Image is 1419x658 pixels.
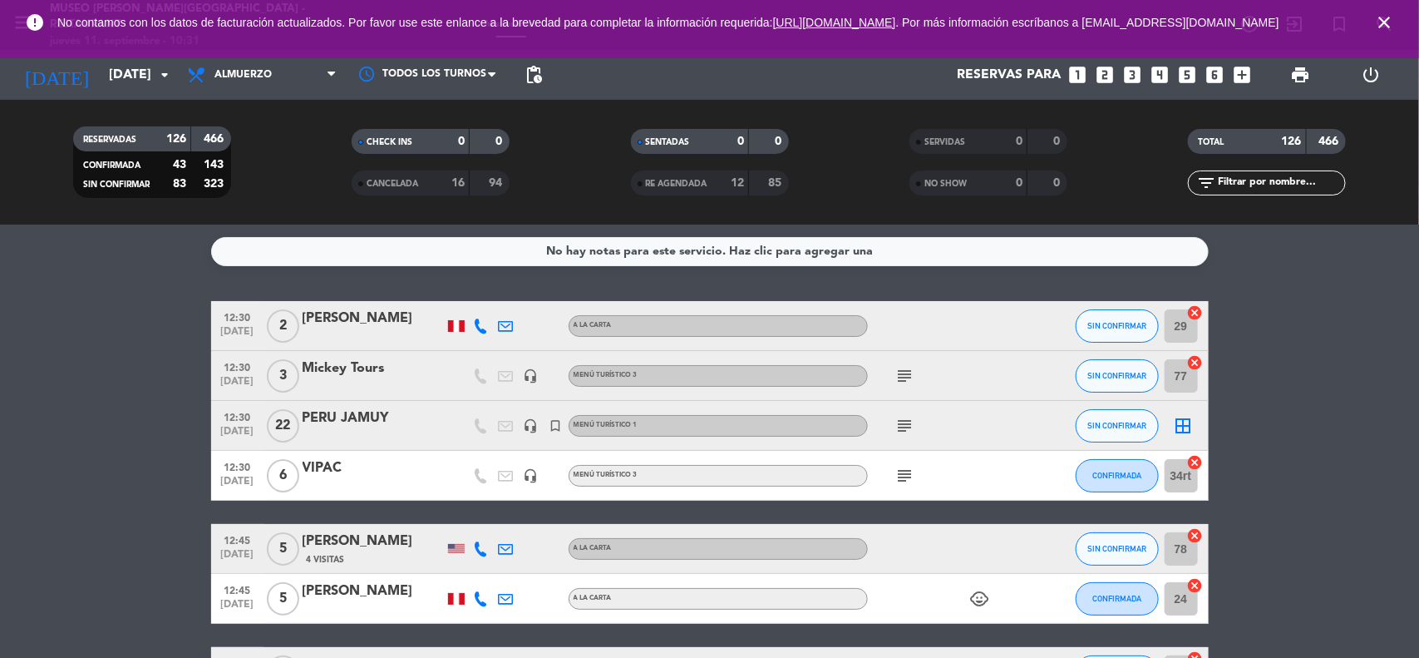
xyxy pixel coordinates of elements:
i: looks_3 [1122,64,1144,86]
div: [PERSON_NAME] [303,581,444,602]
i: looks_two [1095,64,1116,86]
i: border_all [1174,416,1194,436]
i: add_box [1232,64,1254,86]
span: No contamos con los datos de facturación actualizados. Por favor use este enlance a la brevedad p... [57,16,1279,29]
span: [DATE] [217,549,259,568]
strong: 0 [1016,177,1022,189]
span: CONFIRMADA [1092,594,1141,603]
i: power_settings_new [1361,65,1381,85]
i: looks_5 [1177,64,1199,86]
strong: 83 [173,178,186,190]
strong: 0 [1016,136,1022,147]
span: [DATE] [217,376,259,395]
span: [DATE] [217,599,259,618]
strong: 466 [204,133,227,145]
span: 2 [267,309,299,343]
i: looks_6 [1205,64,1226,86]
i: close [1374,12,1394,32]
strong: 0 [737,136,744,147]
i: cancel [1187,304,1204,321]
span: 5 [267,532,299,566]
i: headset_mic [524,418,539,433]
button: SIN CONFIRMAR [1076,409,1159,443]
span: Almuerzo [214,69,272,81]
i: turned_in_not [549,418,564,433]
span: [DATE] [217,476,259,495]
a: [URL][DOMAIN_NAME] [773,16,896,29]
i: subject [895,466,915,486]
span: SIN CONFIRMAR [83,181,150,189]
i: [DATE] [12,57,101,93]
span: 3 [267,359,299,393]
span: SIN CONFIRMAR [1087,371,1146,380]
i: subject [895,366,915,386]
strong: 0 [496,136,506,147]
span: 4 Visitas [307,553,345,566]
i: headset_mic [524,369,539,383]
strong: 323 [204,178,227,190]
i: child_care [970,589,990,609]
strong: 126 [1282,136,1302,147]
div: VIPAC [303,458,444,479]
i: cancel [1187,354,1204,371]
span: 12:30 [217,307,259,326]
span: Menú turístico 3 [574,472,638,478]
i: looks_one [1067,64,1089,86]
span: CONFIRMADA [1092,471,1141,480]
strong: 0 [458,136,465,147]
i: filter_list [1196,173,1216,193]
strong: 143 [204,159,227,171]
span: 12:30 [217,407,259,426]
strong: 94 [490,177,506,189]
strong: 12 [731,177,744,189]
i: headset_mic [524,468,539,483]
div: Mickey Tours [303,358,444,379]
span: SIN CONFIRMAR [1087,321,1146,330]
i: subject [895,416,915,436]
span: NO SHOW [924,180,967,188]
span: 12:30 [217,457,259,476]
div: [PERSON_NAME] [303,308,444,329]
span: CANCELADA [367,180,418,188]
span: 22 [267,409,299,443]
span: SIN CONFIRMAR [1087,544,1146,553]
span: CONFIRMADA [83,161,140,170]
span: 12:45 [217,580,259,599]
button: CONFIRMADA [1076,459,1159,492]
strong: 0 [775,136,785,147]
div: LOG OUT [1336,50,1407,100]
span: 6 [267,459,299,492]
span: print [1290,65,1310,85]
div: PERU JAMUY [303,408,444,429]
i: arrow_drop_down [155,65,175,85]
span: Menú turístico 1 [574,422,638,428]
span: A la carta [574,322,612,329]
span: CHECK INS [367,138,412,146]
span: 5 [267,582,299,616]
span: RE AGENDADA [646,180,707,188]
span: Menú turístico 3 [574,372,638,378]
span: SIN CONFIRMAR [1087,421,1146,430]
strong: 16 [451,177,465,189]
div: [PERSON_NAME] [303,531,444,552]
i: cancel [1187,577,1204,594]
span: pending_actions [524,65,544,85]
i: cancel [1187,527,1204,544]
span: A la carta [574,545,612,552]
div: No hay notas para este servicio. Haz clic para agregar una [546,242,873,261]
span: 12:45 [217,530,259,549]
span: Reservas para [958,67,1062,83]
i: cancel [1187,454,1204,471]
strong: 0 [1053,136,1063,147]
button: SIN CONFIRMAR [1076,309,1159,343]
a: . Por más información escríbanos a [EMAIL_ADDRESS][DOMAIN_NAME] [896,16,1279,29]
strong: 466 [1319,136,1343,147]
span: A la carta [574,595,612,601]
button: SIN CONFIRMAR [1076,359,1159,393]
strong: 85 [768,177,785,189]
span: [DATE] [217,426,259,445]
span: SENTADAS [646,138,690,146]
strong: 126 [166,133,186,145]
strong: 43 [173,159,186,171]
span: [DATE] [217,326,259,345]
